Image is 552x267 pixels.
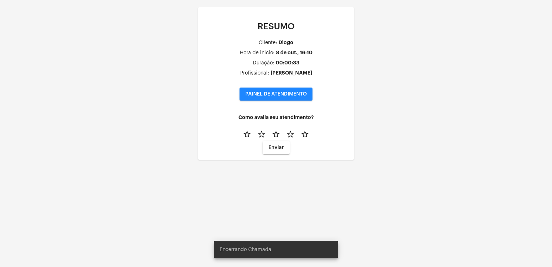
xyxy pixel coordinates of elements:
[257,130,266,139] mat-icon: star_border
[276,50,312,55] div: 8 de out., 16:10
[245,92,307,97] span: PAINEL DE ATENDIMENTO
[276,60,299,65] div: 00:00:33
[240,71,269,76] div: Profissional:
[253,60,274,66] div: Duração:
[263,141,290,154] button: Enviar
[272,130,280,139] mat-icon: star_border
[271,70,312,76] div: [PERSON_NAME]
[268,145,284,150] span: Enviar
[240,50,275,56] div: Hora de inicio:
[204,22,348,31] p: RESUMO
[240,88,312,101] button: PAINEL DE ATENDIMENTO
[204,115,348,120] h4: Como avalia seu atendimento?
[259,40,277,46] div: Cliente:
[220,246,271,253] span: Encerrando Chamada
[243,130,251,139] mat-icon: star_border
[286,130,295,139] mat-icon: star_border
[279,40,293,45] div: Diogo
[301,130,309,139] mat-icon: star_border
